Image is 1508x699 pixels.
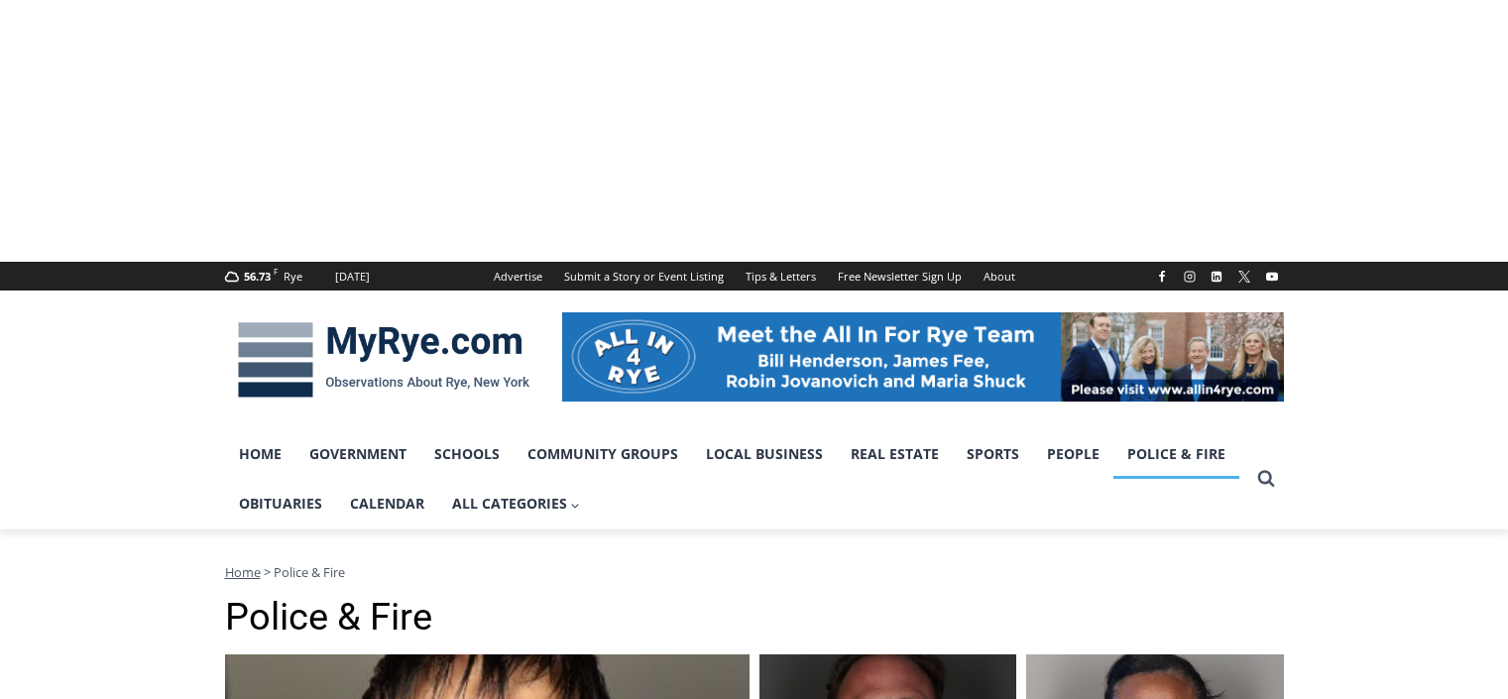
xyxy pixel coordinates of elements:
a: Free Newsletter Sign Up [827,262,973,291]
a: Real Estate [837,429,953,479]
a: Schools [420,429,514,479]
span: > [264,563,271,581]
a: Sports [953,429,1033,479]
a: Calendar [336,479,438,528]
a: Government [295,429,420,479]
a: Submit a Story or Event Listing [553,262,735,291]
nav: Breadcrumbs [225,562,1284,582]
nav: Primary Navigation [225,429,1248,529]
a: Tips & Letters [735,262,827,291]
a: Community Groups [514,429,692,479]
span: All Categories [452,493,581,515]
a: Home [225,563,261,581]
nav: Secondary Navigation [483,262,1026,291]
span: Police & Fire [274,563,345,581]
a: About [973,262,1026,291]
div: [DATE] [335,268,370,286]
a: Linkedin [1205,265,1228,289]
h1: Police & Fire [225,595,1284,641]
a: Police & Fire [1113,429,1239,479]
a: Facebook [1150,265,1174,289]
img: All in for Rye [562,312,1284,402]
div: Rye [284,268,302,286]
button: View Search Form [1248,461,1284,497]
a: Advertise [483,262,553,291]
a: Local Business [692,429,837,479]
img: MyRye.com [225,308,542,411]
a: People [1033,429,1113,479]
span: 56.73 [244,269,271,284]
a: Home [225,429,295,479]
a: Obituaries [225,479,336,528]
span: F [274,266,278,277]
a: X [1232,265,1256,289]
a: Instagram [1178,265,1202,289]
a: All Categories [438,479,595,528]
a: YouTube [1260,265,1284,289]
